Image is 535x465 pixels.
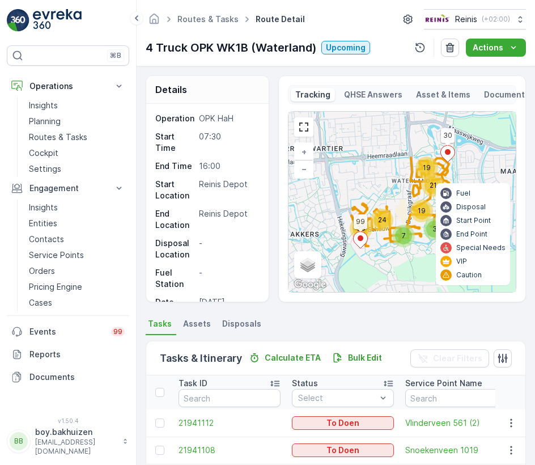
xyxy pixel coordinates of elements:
span: Tasks [148,318,172,329]
p: Clear Filters [433,353,482,364]
p: Date [155,297,194,308]
a: Routes & Tasks [177,14,239,24]
p: Operation [155,113,194,124]
a: Homepage [148,17,160,27]
p: Caution [456,270,482,280]
button: Calculate ETA [244,351,325,365]
a: Service Points [24,247,129,263]
span: Vlinderveen 561 (2) [405,417,507,429]
div: 24 [371,209,393,231]
p: 16:00 [199,160,257,172]
p: Reinis Depot [199,179,257,201]
div: Toggle Row Selected [155,418,164,428]
p: Task ID [179,378,207,389]
button: Engagement [7,177,129,200]
p: 07:30 [199,131,257,154]
button: Actions [466,39,526,57]
p: Engagement [29,183,107,194]
a: Cases [24,295,129,311]
p: [DATE] [199,297,257,308]
span: 19 [418,206,426,215]
p: Events [29,326,104,337]
p: Service Point Name [405,378,482,389]
a: Insights [24,98,129,113]
div: Toggle Row Selected [155,446,164,455]
a: 21941112 [179,417,281,429]
p: - [199,267,257,290]
p: Service Points [29,250,84,261]
p: - [199,238,257,260]
img: Google [291,277,329,292]
p: Contacts [29,234,64,245]
a: View Fullscreen [295,119,312,136]
p: Documents [29,371,125,383]
p: Insights [29,202,58,213]
button: To Doen [292,443,394,457]
span: − [302,164,307,174]
p: Entities [29,218,57,229]
span: 7 [402,231,406,240]
a: Entities [24,215,129,231]
span: Assets [183,318,211,329]
a: Planning [24,113,129,129]
p: Planning [29,116,61,127]
p: Cockpit [29,147,58,159]
p: Reinis Depot [199,208,257,231]
div: 3 [423,218,446,240]
button: Bulk Edit [328,351,387,365]
p: End Time [155,160,194,172]
div: BB [10,432,28,450]
input: Search [405,389,507,407]
p: Orders [29,265,55,277]
p: boy.bakhuizen [35,426,117,438]
p: Calculate ETA [265,352,321,363]
a: Open this area in Google Maps (opens a new window) [291,277,329,292]
div: 19 [410,200,433,222]
p: To Doen [326,445,359,456]
p: End Point [456,230,487,239]
p: Details [155,83,187,96]
p: Fuel [456,189,470,198]
button: Operations [7,75,129,98]
p: Actions [473,42,503,53]
div: 21 [422,174,444,197]
p: Tracking [295,89,330,100]
button: Reinis(+02:00) [424,9,526,29]
span: Snoekenveen 1019 [405,445,507,456]
p: Disposal Location [155,238,194,260]
img: logo [7,9,29,32]
div: 20 [350,217,372,240]
p: Special Needs [456,243,506,252]
p: ( +02:00 ) [482,15,510,24]
a: Orders [24,263,129,279]
p: 4 Truck OPK WK1B (Waterland) [146,39,317,56]
span: Disposals [222,318,261,329]
p: Insights [29,100,58,111]
a: Routes & Tasks [24,129,129,145]
p: Start Time [155,131,194,154]
button: BBboy.bakhuizen[EMAIL_ADDRESS][DOMAIN_NAME] [7,426,129,456]
a: Documents [7,366,129,388]
button: To Doen [292,416,394,430]
p: Settings [29,163,61,175]
p: Reinis [455,14,477,25]
p: Fuel Station [155,267,194,290]
p: VIP [456,257,467,266]
span: 20 [357,224,366,232]
p: Bulk Edit [348,352,382,363]
button: Clear Filters [410,349,489,367]
a: Contacts [24,231,129,247]
span: 3 [432,225,437,233]
a: Pricing Engine [24,279,129,295]
p: [EMAIL_ADDRESS][DOMAIN_NAME] [35,438,117,456]
a: 21941108 [179,445,281,456]
p: 99 [113,327,122,336]
span: + [302,147,307,157]
a: Events99 [7,320,129,343]
p: Disposal [456,202,486,212]
p: OPK HaH [199,113,257,124]
p: Select [298,392,376,404]
img: Reinis-Logo-Vrijstaand_Tekengebied-1-copy2_aBO4n7j.png [424,13,451,26]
